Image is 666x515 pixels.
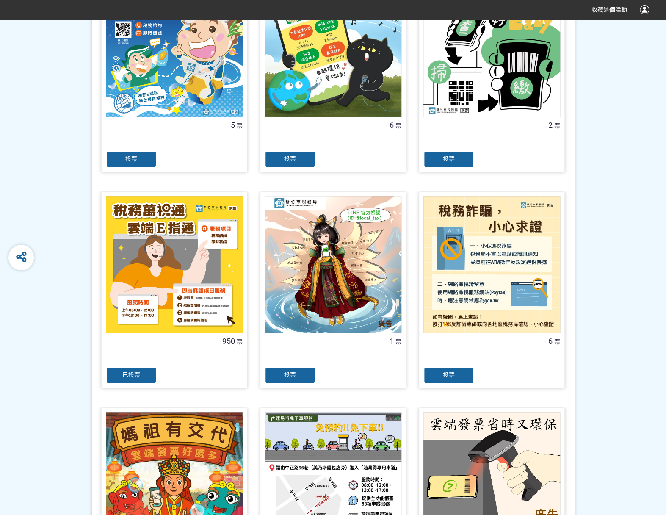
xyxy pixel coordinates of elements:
[548,337,553,346] span: 6
[395,338,401,345] span: 票
[443,155,455,162] span: 投票
[395,122,401,129] span: 票
[222,337,235,346] span: 950
[554,338,560,345] span: 票
[554,122,560,129] span: 票
[237,122,243,129] span: 票
[548,121,553,130] span: 2
[284,155,296,162] span: 投票
[284,371,296,378] span: 投票
[122,371,140,378] span: 已投票
[591,6,627,13] span: 收藏這個活動
[390,121,394,130] span: 6
[101,191,247,388] a: 950票已投票
[125,155,137,162] span: 投票
[443,371,455,378] span: 投票
[390,337,394,346] span: 1
[237,338,243,345] span: 票
[231,121,235,130] span: 5
[419,191,565,388] a: 6票投票
[260,191,406,388] a: 1票投票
